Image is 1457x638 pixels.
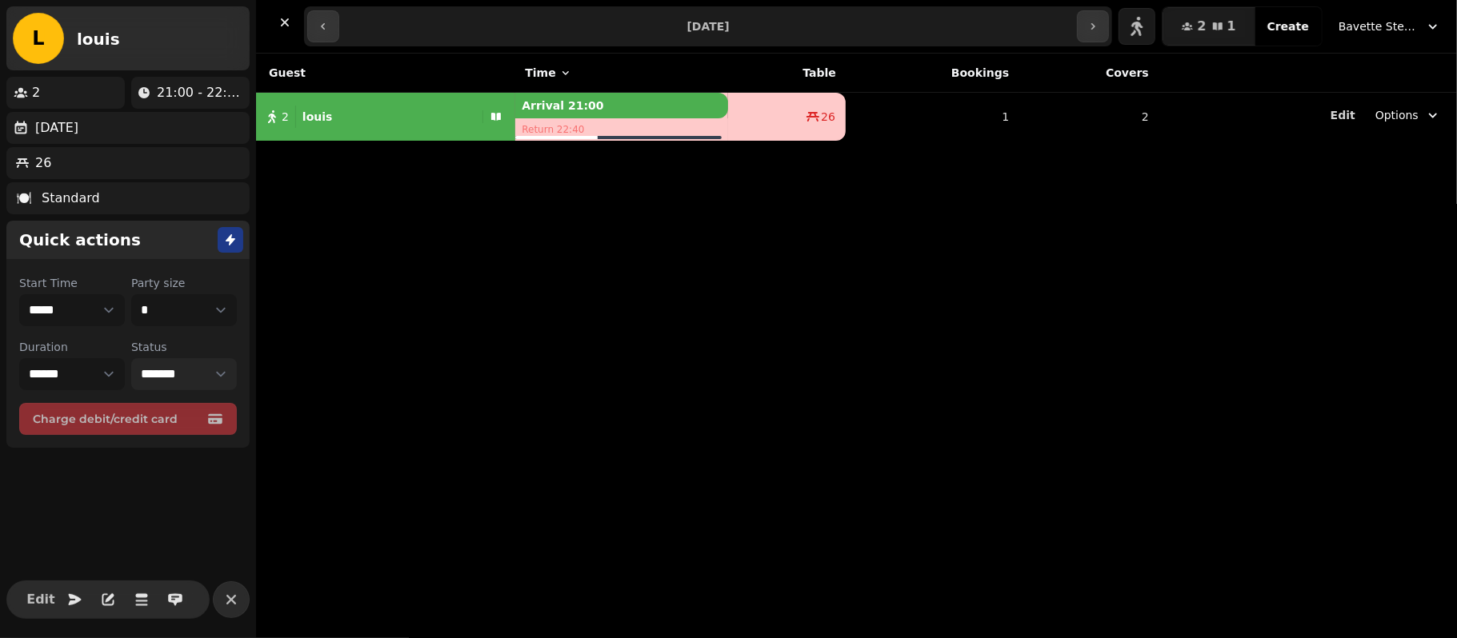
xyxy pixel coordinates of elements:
span: Bavette Steakhouse - [PERSON_NAME] [1339,18,1419,34]
button: Bavette Steakhouse - [PERSON_NAME] [1329,12,1451,41]
button: Edit [1331,107,1355,123]
button: Create [1255,7,1322,46]
span: 2 [1197,20,1206,33]
span: Time [525,65,555,81]
button: Time [525,65,571,81]
label: Duration [19,339,125,355]
td: 2 [1019,93,1159,142]
p: louis [302,109,333,125]
th: Table [728,54,846,93]
span: Create [1267,21,1309,32]
td: 1 [846,93,1019,142]
span: Edit [1331,110,1355,121]
p: Return 22:40 [515,118,728,141]
button: Options [1366,101,1451,130]
span: Options [1375,107,1419,123]
p: Arrival 21:00 [515,93,728,118]
span: L [32,29,44,48]
span: 2 [282,109,289,125]
span: 26 [821,109,835,125]
button: Edit [25,584,57,616]
label: Party size [131,275,237,291]
p: Standard [42,189,100,208]
p: 21:00 - 22:40 [157,83,243,102]
th: Bookings [846,54,1019,93]
th: Guest [256,54,515,93]
button: 21 [1163,7,1255,46]
label: Start Time [19,275,125,291]
p: [DATE] [35,118,78,138]
button: 2louis [256,98,515,136]
span: Charge debit/credit card [33,413,204,425]
p: 26 [35,154,51,173]
label: Status [131,339,237,355]
th: Covers [1019,54,1159,93]
p: 2 [32,83,40,102]
button: Charge debit/credit card [19,403,237,435]
span: Edit [31,593,50,606]
h2: louis [77,28,120,50]
h2: Quick actions [19,229,141,251]
span: 1 [1227,20,1236,33]
p: 🍽️ [16,189,32,208]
